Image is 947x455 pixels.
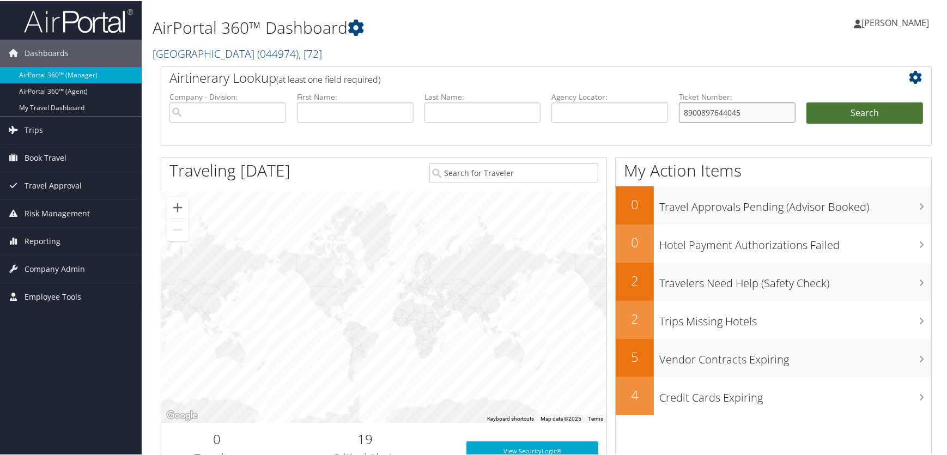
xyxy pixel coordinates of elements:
a: [GEOGRAPHIC_DATA] [153,45,322,60]
h3: Trips Missing Hotels [659,307,931,328]
input: Search for Traveler [429,162,598,182]
h3: Credit Cards Expiring [659,384,931,404]
h2: Airtinerary Lookup [169,68,859,86]
h2: 5 [616,347,654,365]
span: Book Travel [25,143,66,171]
h1: My Action Items [616,158,931,181]
a: 0Hotel Payment Authorizations Failed [616,223,931,262]
span: (at least one field required) [276,72,380,84]
h2: 0 [616,232,654,251]
h2: 2 [616,308,654,327]
span: , [ 72 ] [299,45,322,60]
span: Company Admin [25,254,85,282]
a: 2Trips Missing Hotels [616,300,931,338]
button: Zoom in [167,196,189,217]
span: Dashboards [25,39,69,66]
img: Google [164,408,200,422]
span: Travel Approval [25,171,82,198]
h3: Vendor Contracts Expiring [659,345,931,366]
label: Agency Locator: [551,90,668,101]
label: Company - Division: [169,90,286,101]
h3: Travelers Need Help (Safety Check) [659,269,931,290]
button: Zoom out [167,218,189,240]
a: Open this area in Google Maps (opens a new window) [164,408,200,422]
h2: 19 [281,429,450,447]
label: Ticket Number: [679,90,796,101]
h3: Hotel Payment Authorizations Failed [659,231,931,252]
h1: AirPortal 360™ Dashboard [153,15,677,38]
h2: 4 [616,385,654,403]
a: Terms (opens in new tab) [588,415,603,421]
h3: Travel Approvals Pending (Advisor Booked) [659,193,931,214]
h2: 2 [616,270,654,289]
span: Risk Management [25,199,90,226]
button: Search [806,101,923,123]
span: Employee Tools [25,282,81,310]
span: Trips [25,116,43,143]
label: First Name: [297,90,414,101]
h1: Traveling [DATE] [169,158,290,181]
a: 0Travel Approvals Pending (Advisor Booked) [616,185,931,223]
a: 2Travelers Need Help (Safety Check) [616,262,931,300]
h2: 0 [169,429,264,447]
button: Keyboard shortcuts [487,414,534,422]
h2: 0 [616,194,654,213]
span: ( 044974 ) [257,45,299,60]
a: 5Vendor Contracts Expiring [616,338,931,376]
img: airportal-logo.png [24,7,133,33]
label: Last Name: [424,90,541,101]
a: 4Credit Cards Expiring [616,376,931,414]
span: [PERSON_NAME] [861,16,929,28]
a: [PERSON_NAME] [854,5,940,38]
span: Reporting [25,227,60,254]
span: Map data ©2025 [541,415,581,421]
